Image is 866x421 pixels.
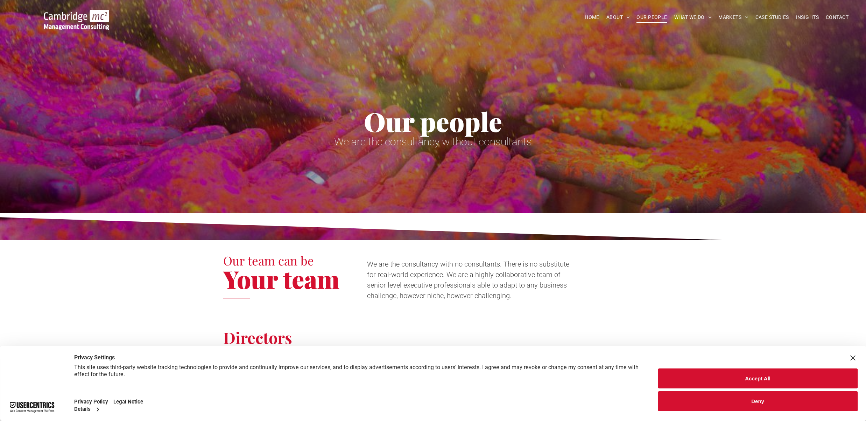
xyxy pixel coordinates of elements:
[752,12,793,23] a: CASE STUDIES
[44,10,109,30] img: Go to Homepage
[367,260,569,300] span: We are the consultancy with no consultants. There is no substitute for real-world experience. We ...
[364,104,502,139] span: Our people
[603,12,633,23] a: ABOUT
[223,327,292,348] span: Directors
[223,262,339,295] span: Your team
[633,12,670,23] a: OUR PEOPLE
[822,12,852,23] a: CONTACT
[581,12,603,23] a: HOME
[715,12,752,23] a: MARKETS
[334,136,532,148] span: We are the consultancy without consultants
[793,12,822,23] a: INSIGHTS
[223,252,314,269] span: Our team can be
[671,12,715,23] a: WHAT WE DO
